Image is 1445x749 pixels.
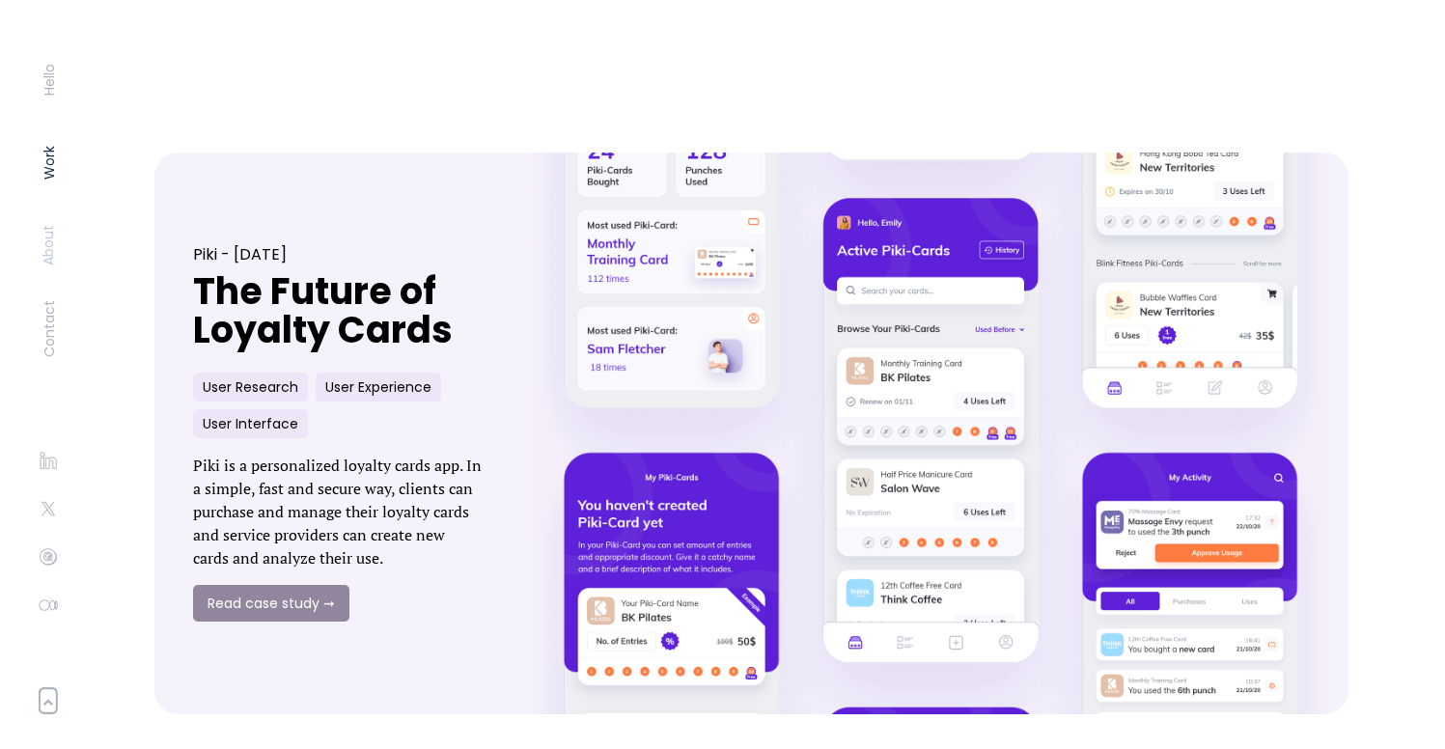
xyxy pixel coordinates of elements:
a: Hello [39,64,58,96]
a: About [39,225,58,265]
div: User Interface [193,409,308,438]
a: Contact [39,300,58,357]
h1: The Future of Loyalty Cards [193,272,482,349]
a: Work [39,146,58,180]
p: Piki is a personalized loyalty cards app. In a simple, fast and secure way, clients can purchase ... [193,454,482,569]
div: User Research [193,373,308,402]
a: Read case study ➞ [193,585,349,622]
div: User Experience [316,373,441,402]
div: Piki - [DATE] [193,245,482,264]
